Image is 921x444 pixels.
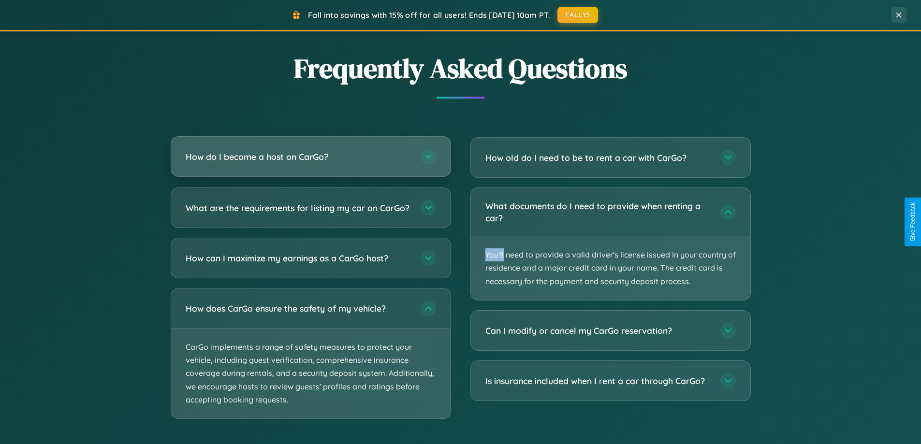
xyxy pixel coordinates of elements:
[485,200,711,224] h3: What documents do I need to provide when renting a car?
[171,329,451,418] p: CarGo implements a range of safety measures to protect your vehicle, including guest verification...
[186,202,411,214] h3: What are the requirements for listing my car on CarGo?
[471,236,750,300] p: You'll need to provide a valid driver's license issued in your country of residence and a major c...
[485,375,711,387] h3: Is insurance included when I rent a car through CarGo?
[171,50,751,87] h2: Frequently Asked Questions
[557,7,598,23] button: FALL15
[186,302,411,315] h3: How does CarGo ensure the safety of my vehicle?
[485,152,711,164] h3: How old do I need to be to rent a car with CarGo?
[186,252,411,264] h3: How can I maximize my earnings as a CarGo host?
[485,325,711,337] h3: Can I modify or cancel my CarGo reservation?
[909,202,916,242] div: Give Feedback
[308,10,550,20] span: Fall into savings with 15% off for all users! Ends [DATE] 10am PT.
[186,151,411,163] h3: How do I become a host on CarGo?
